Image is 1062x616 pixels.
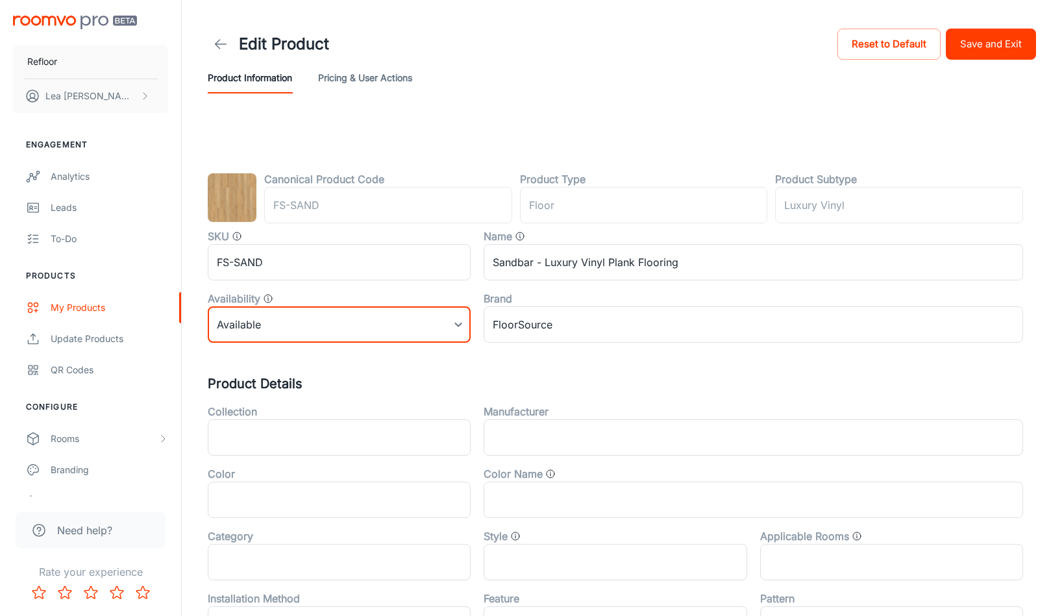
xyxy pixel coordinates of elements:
[239,32,329,56] h1: Edit Product
[510,531,521,541] svg: Product style, such as "Traditional" or "Minimalist"
[760,528,849,544] label: Applicable Rooms
[51,201,168,215] div: Leads
[78,580,104,606] button: Rate 3 star
[45,89,137,103] p: Lea [PERSON_NAME]
[760,591,795,606] label: Pattern
[51,432,158,446] div: Rooms
[51,363,168,377] div: QR Codes
[51,463,168,477] div: Branding
[318,62,412,93] button: Pricing & User Actions
[484,404,549,419] label: Manufacturer
[51,232,168,246] div: To-do
[13,16,137,29] img: Roomvo PRO Beta
[10,564,171,580] p: Rate your experience
[26,580,52,606] button: Rate 1 star
[263,293,273,304] svg: Value that determines whether the product is available, discontinued, or out of stock
[52,580,78,606] button: Rate 2 star
[484,291,512,306] label: Brand
[51,169,168,184] div: Analytics
[208,173,256,222] img: Sandbar - Luxury Vinyl Plank Flooring
[775,171,857,187] label: Product Subtype
[545,469,556,479] svg: General color categories. i.e Cloud, Eclipse, Gallery Opening
[208,62,292,93] button: Product Information
[57,523,112,538] span: Need help?
[208,306,471,343] div: Available
[51,301,168,315] div: My Products
[51,332,168,346] div: Update Products
[852,531,862,541] svg: The type of rooms this product can be applied to
[208,466,235,482] label: Color
[13,45,168,79] button: Refloor
[232,231,242,241] svg: SKU for the product
[104,580,130,606] button: Rate 4 star
[520,171,586,187] label: Product Type
[51,494,168,508] div: Texts
[13,79,168,113] button: Lea [PERSON_NAME]
[837,29,941,60] button: Reset to Default
[515,231,525,241] svg: Product name
[130,580,156,606] button: Rate 5 star
[208,591,300,606] label: Installation Method
[208,291,260,306] label: Availability
[264,171,384,187] label: Canonical Product Code
[484,466,543,482] label: Color Name
[946,29,1036,60] button: Save and Exit
[484,591,519,606] label: Feature
[484,528,508,544] label: Style
[208,404,257,419] label: Collection
[208,374,1036,393] h5: Product Details
[208,228,229,244] label: SKU
[208,528,253,544] label: Category
[27,55,57,69] p: Refloor
[484,228,512,244] label: Name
